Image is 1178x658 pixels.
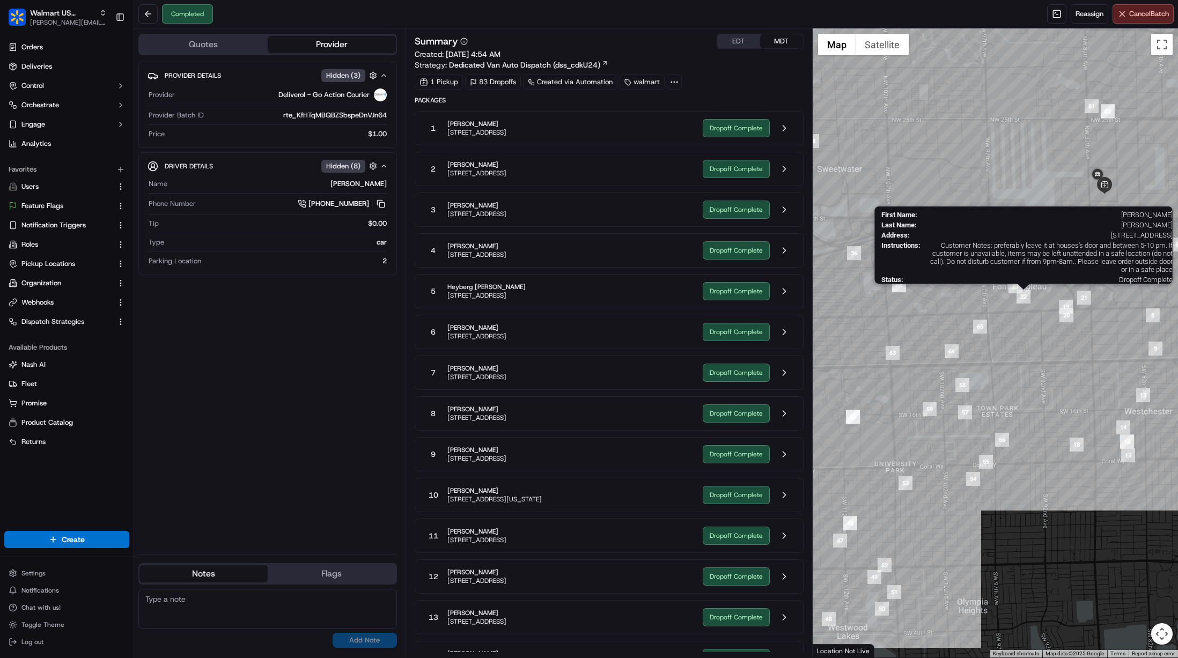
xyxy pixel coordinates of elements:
div: 68 [805,134,819,148]
div: 📗 [11,157,19,165]
span: Settings [21,569,46,578]
span: 6 [431,327,436,337]
span: Organization [21,278,61,288]
a: Notification Triggers [9,220,112,230]
div: 59 [923,402,937,416]
span: Orders [21,42,43,52]
div: 82 [1101,105,1115,119]
span: Chat with us! [21,603,61,612]
div: Location Not Live [813,644,874,657]
div: 14 [1116,420,1130,434]
button: Map camera controls [1151,623,1173,645]
span: Orchestrate [21,100,59,110]
span: Nash AI [21,360,46,369]
span: [PERSON_NAME] [447,609,506,617]
span: [STREET_ADDRESS] [447,291,526,300]
button: Toggle fullscreen view [1151,34,1173,55]
a: Organization [9,278,112,288]
span: Hidden ( 3 ) [326,71,360,80]
button: Walmart US Stores [30,8,95,18]
div: 56 [995,433,1009,447]
span: Log out [21,638,43,646]
span: 8 [431,408,436,419]
span: [PERSON_NAME] [447,201,506,210]
span: First Name : [881,211,917,219]
div: 17 [1120,434,1134,448]
div: Created via Automation [523,75,617,90]
span: Tip [149,219,159,228]
span: [PERSON_NAME] [447,568,506,576]
div: 61 [846,410,860,424]
span: 9 [431,449,436,460]
span: [STREET_ADDRESS] [447,250,506,259]
a: Feature Flags [9,201,112,211]
img: Nash [11,11,32,32]
span: Type [149,238,164,247]
a: 💻API Documentation [86,151,176,171]
span: 1 [431,123,436,134]
button: Dispatch Strategies [4,313,129,330]
div: 48 [822,612,836,626]
div: 49 [867,570,881,584]
div: $0.00 [163,219,387,228]
a: Nash AI [9,360,125,369]
span: Packages [415,96,804,105]
div: 50 [875,602,889,616]
div: 54 [966,472,980,486]
span: Product Catalog [21,418,73,427]
span: Phone Number [149,199,196,209]
button: Returns [4,433,129,450]
span: [PERSON_NAME] [447,405,506,413]
button: Quotes [139,36,268,53]
span: [STREET_ADDRESS] [447,332,506,341]
div: 13 [1136,388,1150,402]
a: Product Catalog [9,418,125,427]
span: Driver Details [165,162,213,171]
span: Hidden ( 8 ) [326,161,360,171]
span: [PERSON_NAME] [447,527,506,536]
div: We're available if you need us! [36,113,136,122]
button: Keyboard shortcuts [993,650,1039,657]
div: 18 [1070,438,1084,452]
div: 62 [846,410,860,424]
button: [PERSON_NAME][EMAIL_ADDRESS][DOMAIN_NAME] [30,18,107,27]
a: Powered byPylon [76,181,130,190]
a: Analytics [4,135,129,152]
span: [PERSON_NAME] [447,160,506,169]
div: 47 [833,534,847,548]
span: Pylon [107,182,130,190]
a: Promise [9,398,125,408]
span: [PERSON_NAME] [447,242,506,250]
button: Promise [4,395,129,412]
div: 51 [887,585,901,599]
img: Walmart US Stores [9,9,26,26]
div: 46 [843,516,857,530]
span: Engage [21,120,45,129]
span: Notifications [21,586,59,595]
div: Start new chat [36,102,176,113]
span: [STREET_ADDRESS] [447,169,506,178]
div: Strategy: [415,60,608,70]
button: Driver DetailsHidden (8) [148,157,388,175]
span: [PERSON_NAME] [447,323,506,332]
div: 57 [958,405,972,419]
button: Show street map [818,34,856,55]
div: 22 [1017,290,1030,304]
span: Cancel Batch [1129,9,1169,19]
button: Organization [4,275,129,292]
a: Returns [9,437,125,447]
span: Feature Flags [21,201,63,211]
div: 23 [1008,279,1022,293]
span: [STREET_ADDRESS] [447,617,506,626]
img: Google [815,644,851,657]
a: Users [9,182,112,191]
button: Start new chat [182,106,195,119]
span: 5 [431,286,436,297]
a: Webhooks [9,298,112,307]
span: Create [62,534,85,545]
span: [STREET_ADDRESS][US_STATE] [447,495,542,504]
button: Show satellite imagery [856,34,909,55]
div: walmart [620,75,665,90]
div: 2 [205,256,387,266]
